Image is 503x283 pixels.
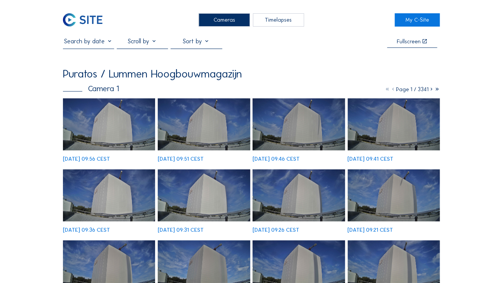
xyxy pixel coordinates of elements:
div: [DATE] 09:31 CEST [158,227,204,233]
div: [DATE] 09:26 CEST [253,227,299,233]
span: Page 1 / 3341 [396,86,429,93]
img: image_52794877 [63,169,155,221]
div: Fullscreen [397,39,421,44]
img: image_52794601 [253,169,345,221]
a: C-SITE Logo [63,13,108,27]
img: C-SITE Logo [63,13,102,27]
img: image_52795150 [253,98,345,150]
div: [DATE] 09:41 CEST [348,156,394,162]
div: [DATE] 09:56 CEST [63,156,110,162]
img: image_52795018 [348,98,440,150]
img: image_52795281 [158,98,250,150]
input: Search by date 󰅀 [63,38,114,45]
div: Puratos / Lummen Hoogbouwmagazijn [63,68,242,79]
img: image_52794468 [348,169,440,221]
img: image_52795432 [63,98,155,150]
a: My C-Site [395,13,440,27]
div: Timelapses [253,13,304,27]
div: Cameras [199,13,250,27]
div: [DATE] 09:21 CEST [348,227,393,233]
div: [DATE] 09:46 CEST [253,156,300,162]
div: [DATE] 09:51 CEST [158,156,204,162]
img: image_52794757 [158,169,250,221]
div: [DATE] 09:36 CEST [63,227,110,233]
div: Camera 1 [63,85,119,92]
